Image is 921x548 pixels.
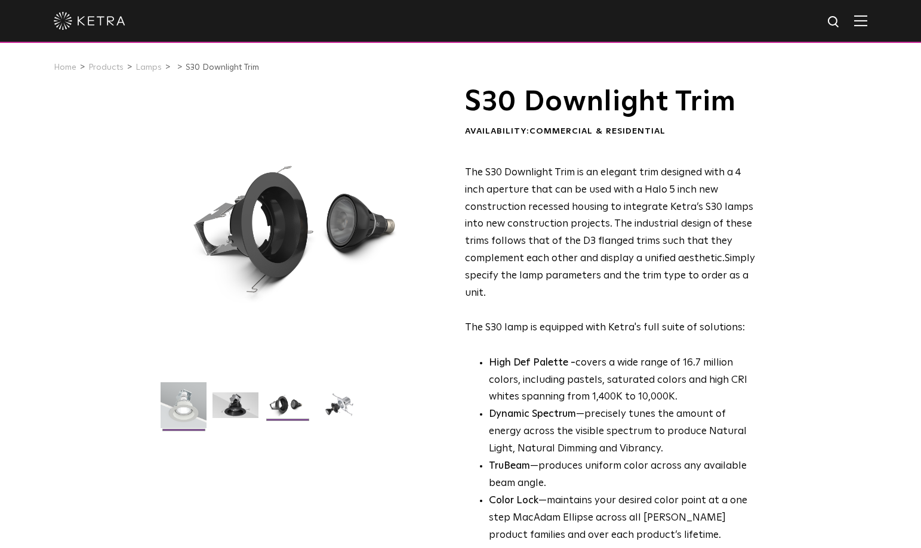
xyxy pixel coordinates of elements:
a: Products [88,63,124,72]
span: Simply specify the lamp parameters and the trim type to order as a unit.​ [465,253,755,298]
strong: Color Lock [489,496,538,506]
img: S30 Halo Downlight_Hero_Black_Gradient [212,392,258,427]
span: Commercial & Residential [529,127,666,135]
li: —produces uniform color across any available beam angle. [489,458,756,493]
p: The S30 lamp is equipped with Ketra's full suite of solutions: [465,165,756,337]
li: —precisely tunes the amount of energy across the visible spectrum to produce Natural Light, Natur... [489,406,756,458]
img: S30-DownlightTrim-2021-Web-Square [161,382,207,437]
div: Availability: [465,126,756,138]
li: —maintains your desired color point at a one step MacAdam Ellipse across all [PERSON_NAME] produc... [489,493,756,544]
img: S30 Halo Downlight_Exploded_Black [316,392,362,427]
img: Hamburger%20Nav.svg [854,15,867,26]
h1: S30 Downlight Trim [465,87,756,117]
span: The S30 Downlight Trim is an elegant trim designed with a 4 inch aperture that can be used with a... [465,168,753,264]
a: S30 Downlight Trim [186,63,259,72]
strong: Dynamic Spectrum [489,409,576,419]
a: Home [54,63,76,72]
img: S30 Halo Downlight_Table Top_Black [264,392,310,427]
p: covers a wide range of 16.7 million colors, including pastels, saturated colors and high CRI whit... [489,355,756,407]
strong: TruBeam [489,461,530,471]
img: ketra-logo-2019-white [54,12,125,30]
a: Lamps [135,63,162,72]
img: search icon [827,15,842,30]
strong: High Def Palette - [489,358,575,368]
